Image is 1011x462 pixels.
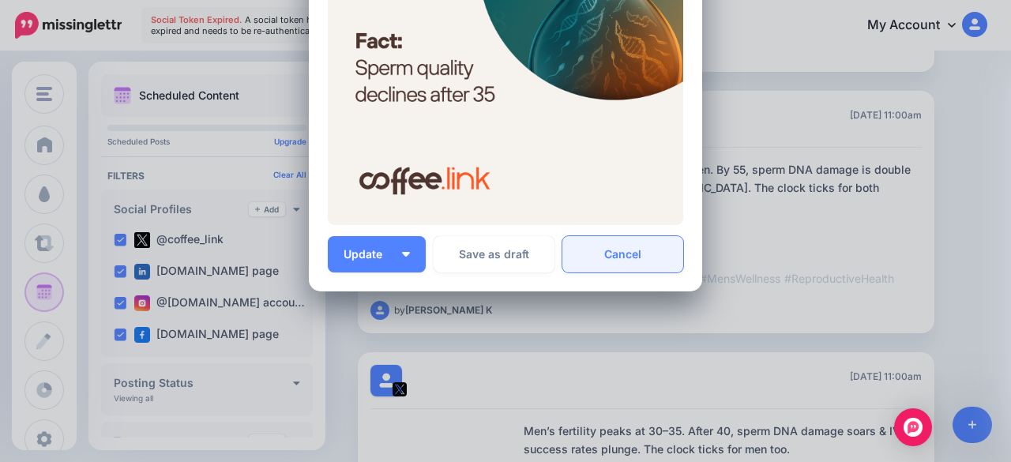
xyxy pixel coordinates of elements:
button: Update [328,236,426,272]
span: Update [344,249,394,260]
a: Cancel [562,236,683,272]
img: arrow-down-white.png [402,252,410,257]
div: Open Intercom Messenger [894,408,932,446]
button: Save as draft [434,236,554,272]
